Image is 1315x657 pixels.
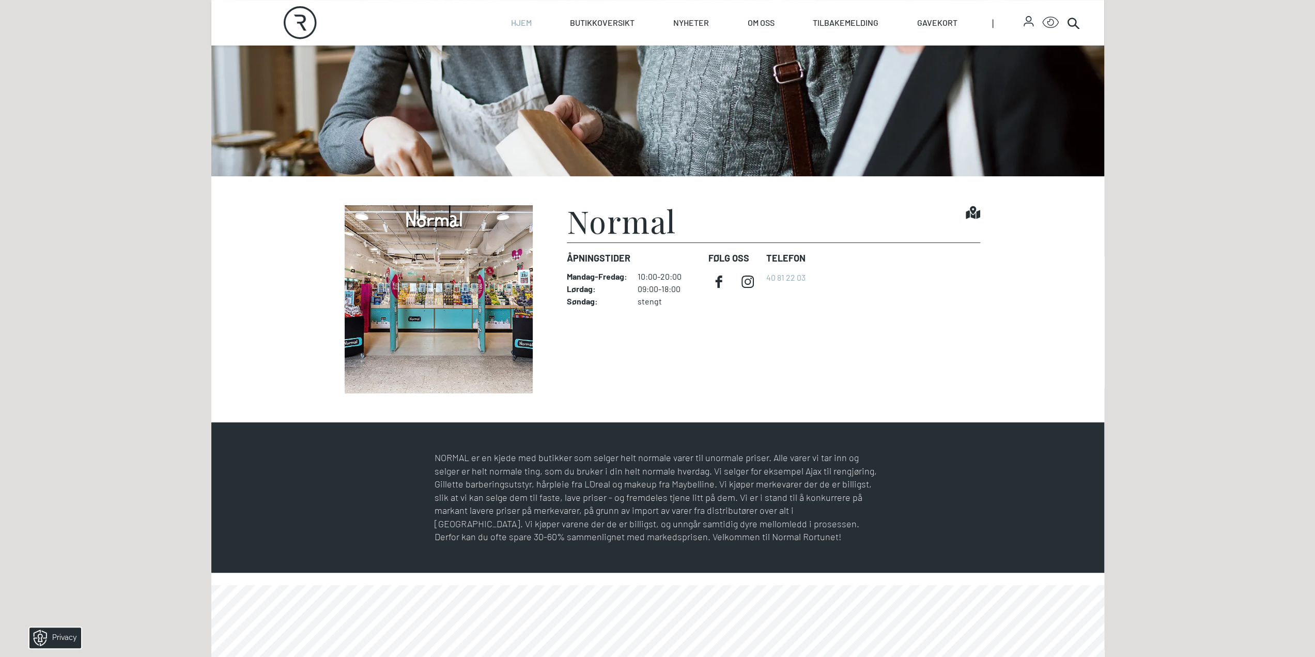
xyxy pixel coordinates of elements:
dd: 09:00-18:00 [638,284,700,294]
dt: Mandag - Fredag : [567,271,627,282]
dt: Åpningstider [567,251,700,265]
a: facebook [708,271,729,292]
iframe: Manage Preferences [10,624,95,652]
dt: Lørdag : [567,284,627,294]
dt: Søndag : [567,296,627,307]
details: Attribution [856,227,893,235]
dt: Telefon [766,251,806,265]
p: NORMAL er en kjede med butikker som selger helt normale varer til unormale priser. Alle varer vi ... [435,451,881,544]
div: © Mappedin [859,228,884,234]
dt: FØLG OSS [708,251,758,265]
dd: 10:00-20:00 [638,271,700,282]
dd: stengt [638,296,700,307]
a: 40 81 22 03 [766,272,806,282]
a: instagram [737,271,758,292]
h1: Normal [567,205,676,236]
button: Open Accessibility Menu [1042,14,1059,31]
